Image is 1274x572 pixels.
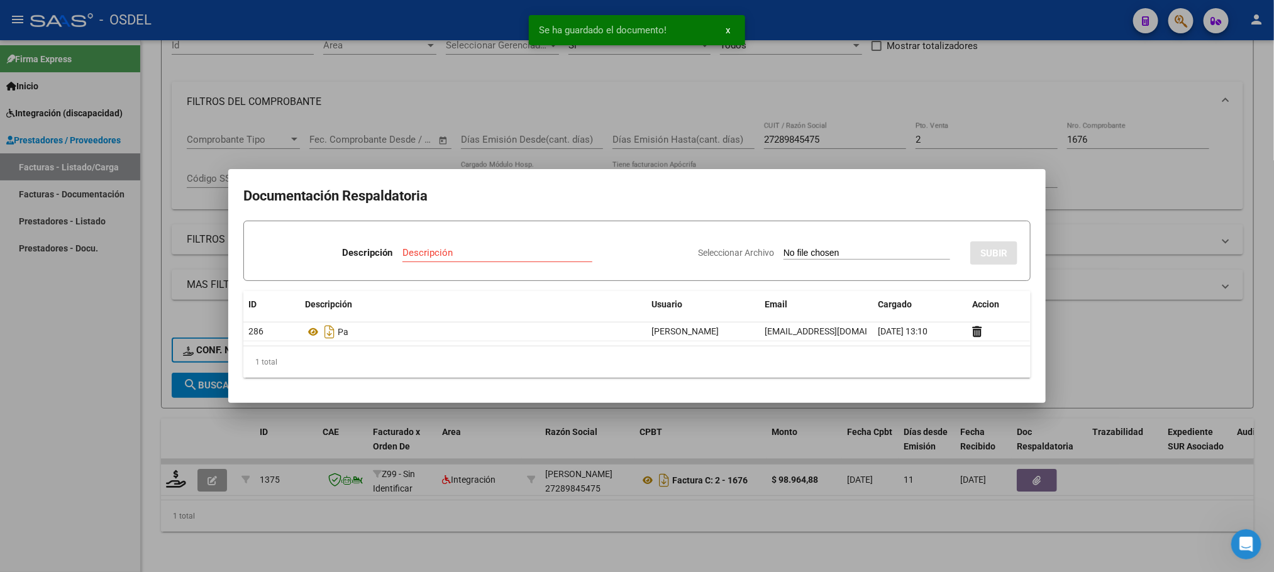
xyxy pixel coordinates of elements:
datatable-header-cell: Cargado [873,291,967,318]
span: 286 [248,326,263,336]
datatable-header-cell: Usuario [646,291,760,318]
span: Seleccionar Archivo [698,248,774,258]
span: SUBIR [980,248,1007,259]
span: [PERSON_NAME] [651,326,719,336]
span: Se ha guardado el documento! [539,24,667,36]
span: x [726,25,730,36]
datatable-header-cell: Accion [967,291,1030,318]
datatable-header-cell: Descripción [300,291,646,318]
button: x [716,19,740,41]
span: ID [248,299,257,309]
span: [DATE] 13:10 [878,326,928,336]
datatable-header-cell: Email [760,291,873,318]
span: Usuario [651,299,682,309]
span: Cargado [878,299,912,309]
datatable-header-cell: ID [243,291,300,318]
span: Descripción [305,299,352,309]
button: SUBIR [970,241,1017,265]
div: Pa [305,322,641,342]
i: Descargar documento [321,322,338,342]
p: Descripción [342,246,392,260]
div: 1 total [243,346,1031,378]
span: [EMAIL_ADDRESS][DOMAIN_NAME] [765,326,904,336]
iframe: Intercom live chat [1231,529,1261,559]
span: Email [765,299,787,309]
h2: Documentación Respaldatoria [243,184,1031,208]
span: Accion [972,299,999,309]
